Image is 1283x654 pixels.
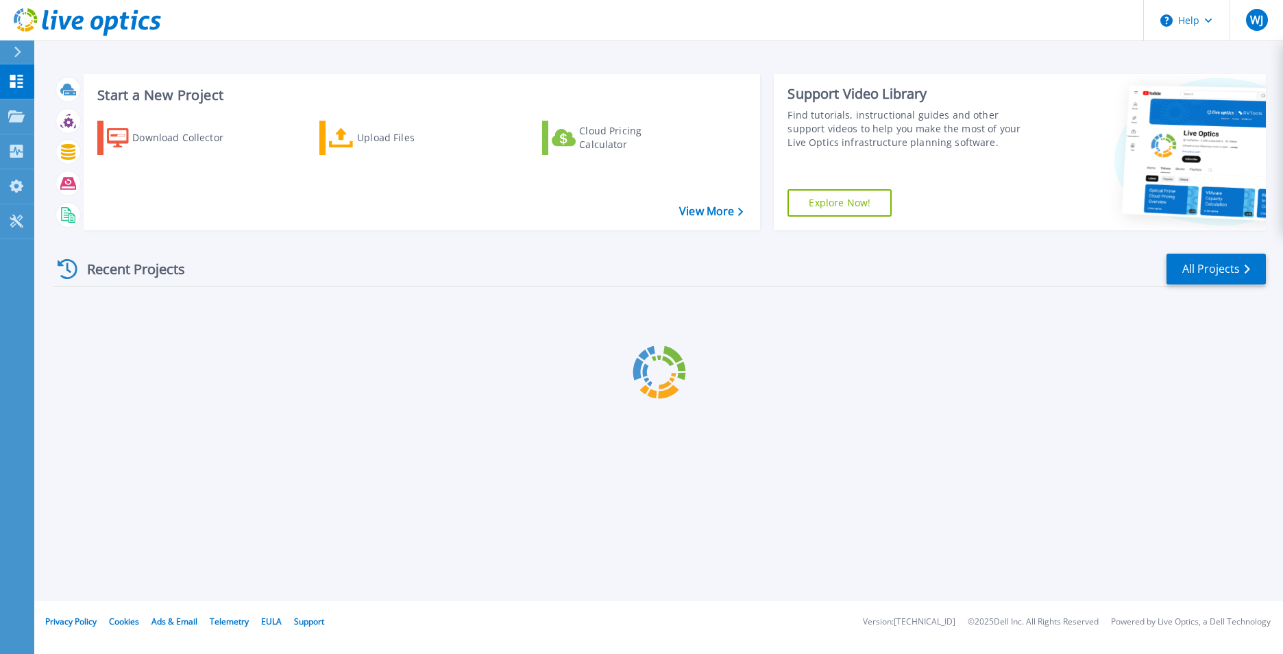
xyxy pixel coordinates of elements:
div: Support Video Library [787,85,1038,103]
a: Explore Now! [787,189,892,217]
a: Telemetry [210,616,249,627]
a: Ads & Email [151,616,197,627]
li: Powered by Live Optics, a Dell Technology [1111,618,1271,627]
div: Download Collector [132,124,242,152]
a: Cookies [109,616,139,627]
div: Upload Files [357,124,467,152]
a: EULA [261,616,282,627]
span: WJ [1250,14,1263,25]
a: Upload Files [319,121,472,155]
div: Recent Projects [53,252,204,286]
h3: Start a New Project [97,88,743,103]
a: Support [294,616,324,627]
div: Cloud Pricing Calculator [579,124,689,152]
a: All Projects [1166,254,1266,284]
a: Cloud Pricing Calculator [542,121,695,155]
a: Privacy Policy [45,616,97,627]
a: View More [679,205,743,218]
div: Find tutorials, instructional guides and other support videos to help you make the most of your L... [787,108,1038,149]
a: Download Collector [97,121,250,155]
li: Version: [TECHNICAL_ID] [863,618,955,627]
li: © 2025 Dell Inc. All Rights Reserved [968,618,1099,627]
